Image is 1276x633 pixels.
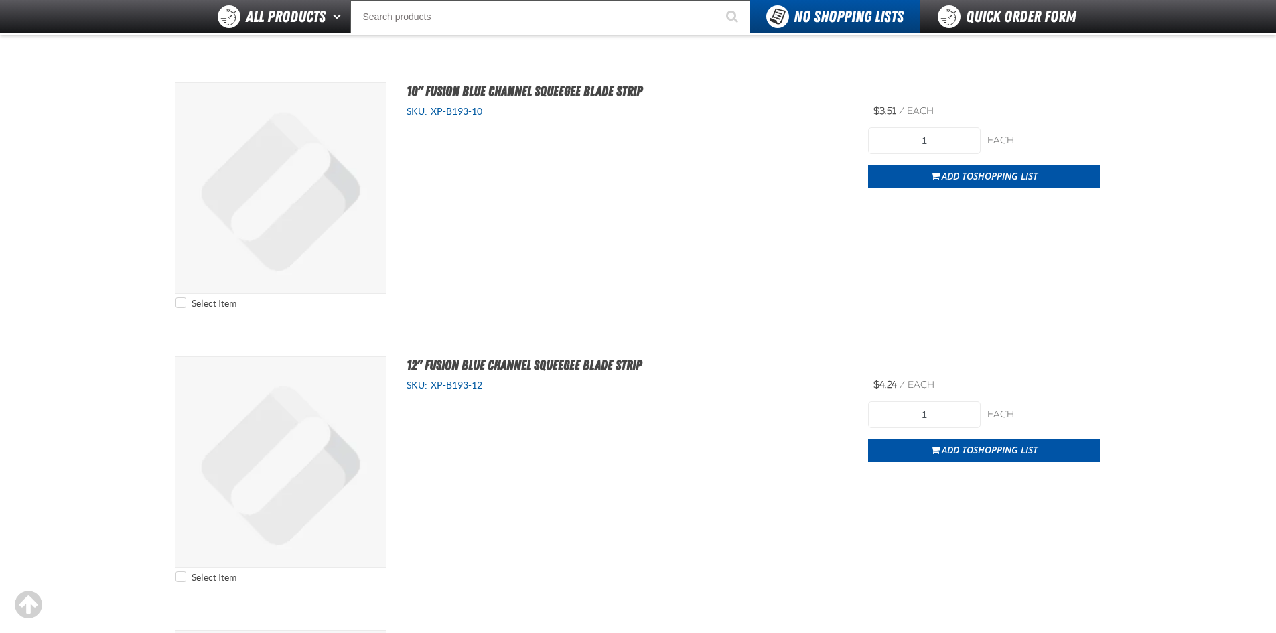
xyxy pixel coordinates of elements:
a: View Details of the 10" Fusion Blue Channel Squeegee Blade Strip [175,83,386,293]
button: Add toShopping List [868,165,1100,188]
span: Shopping List [973,169,1038,182]
span: Add to [942,169,1038,182]
a: 12" Fusion Blue Channel Squeegee Blade Strip [407,357,642,373]
span: All Products [246,5,326,29]
input: Select Item [175,571,186,582]
span: Shopping List [973,443,1038,456]
a: 10" Fusion Blue Channel Squeegee Blade Strip [407,83,642,99]
span: $3.51 [873,105,896,117]
span: / [899,105,904,117]
span: each [908,379,934,391]
span: No Shopping Lists [794,7,904,26]
span: each [907,105,934,117]
div: SKU: [407,105,849,118]
label: Select Item [175,297,236,310]
div: SKU: [407,379,849,392]
label: Select Item [175,571,236,584]
img: 12" Fusion Blue Channel Squeegee Blade Strip [175,357,386,567]
span: / [900,379,905,391]
span: XP-B193-12 [427,380,482,391]
input: Product Quantity [868,127,981,154]
div: Scroll to the top [13,590,43,620]
input: Select Item [175,297,186,308]
div: each [987,409,1100,421]
input: Product Quantity [868,401,981,428]
span: $4.24 [873,379,897,391]
button: Add toShopping List [868,439,1100,462]
span: XP-B193-10 [427,106,482,117]
div: each [987,135,1100,147]
span: Add to [942,443,1038,456]
a: View Details of the 12" Fusion Blue Channel Squeegee Blade Strip [175,357,386,567]
img: 10" Fusion Blue Channel Squeegee Blade Strip [175,83,386,293]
